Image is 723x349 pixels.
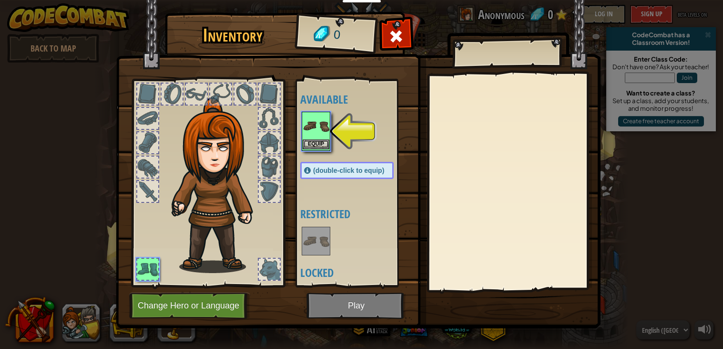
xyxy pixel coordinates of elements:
[303,113,329,139] img: portrait.png
[333,26,341,44] span: 0
[167,97,270,273] img: hair_f2.png
[300,93,413,106] h4: Available
[313,167,384,174] span: (double-click to equip)
[129,293,250,319] button: Change Hero or Language
[300,208,413,220] h4: Restricted
[172,25,293,45] h1: Inventory
[300,266,413,279] h4: Locked
[303,228,329,254] img: portrait.png
[303,139,329,149] button: Equip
